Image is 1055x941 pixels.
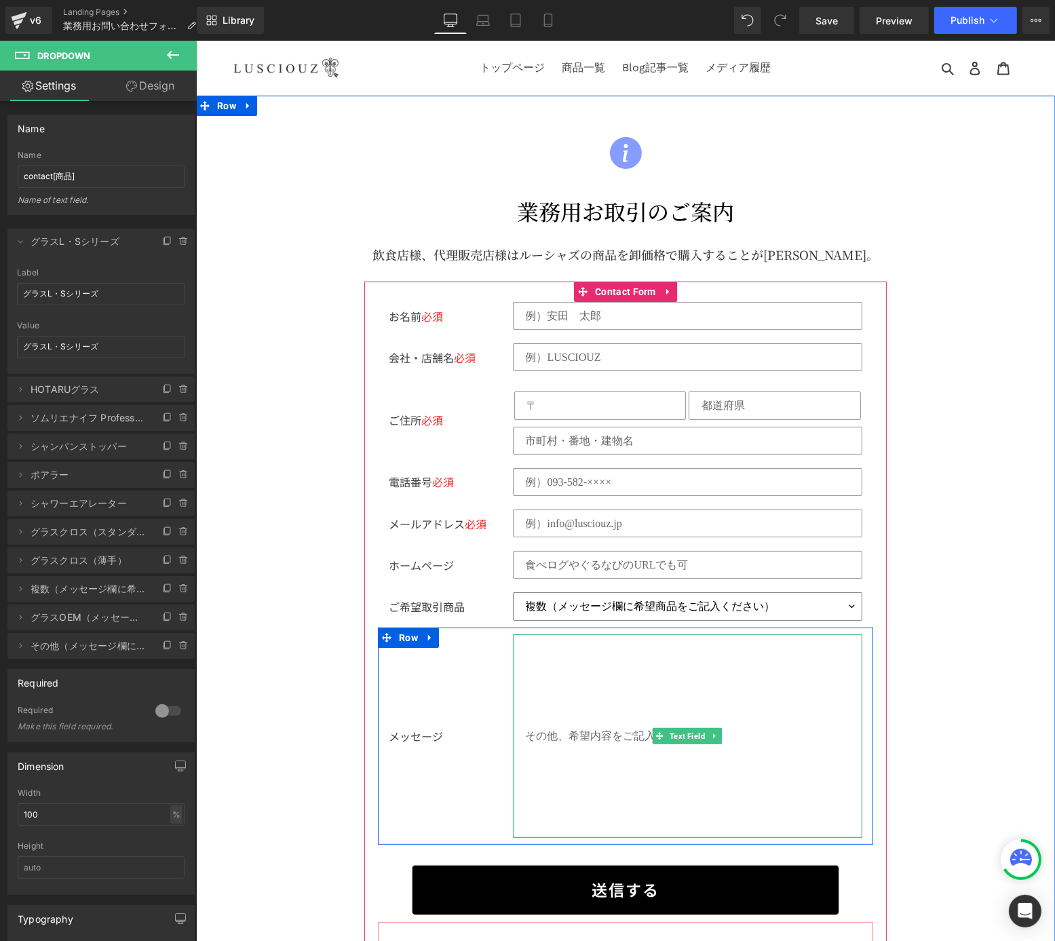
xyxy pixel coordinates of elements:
div: Name of text field. [18,195,185,214]
a: Landing Pages [63,7,207,18]
span: 必須 [236,433,258,449]
button: 送信する [216,824,643,875]
p: メールアドレス [193,475,295,491]
span: Preview [876,14,913,28]
span: Save [816,14,838,28]
a: Preview [860,7,929,34]
div: v6 [27,12,44,29]
input: 例）LUSCIOUZ [317,303,667,330]
span: Row [18,55,43,75]
a: Tablet [499,7,532,34]
span: シャンパンストッパー [31,434,145,459]
span: メディア履歴 [510,20,575,34]
span: Text Field [471,687,512,704]
a: Blog記事一覧 [420,17,500,37]
div: 業務用お取引のご案内 [168,136,691,197]
button: More [1022,7,1050,34]
div: ご希望取引商品 [193,558,295,574]
a: Laptop [467,7,499,34]
span: シャワーエアレーター [31,491,145,516]
a: New Library [197,7,264,34]
span: ポアラー [31,462,145,488]
button: Publish [934,7,1017,34]
div: Label [17,268,185,277]
p: メッセージ [193,687,295,704]
p: お名前 [193,267,295,284]
button: Redo [767,7,794,34]
div: Width [18,788,185,798]
span: 飲食店様、代理販売店様はルーシャズの商品を卸価格で購入することが[PERSON_NAME]。 [176,205,683,223]
a: Design [101,71,199,101]
div: Dimension [18,753,64,772]
input: 市町村・番地・建物名 [317,386,667,414]
a: Expand / Collapse [512,687,526,704]
div: Name [18,115,45,134]
span: Blog記事一覧 [427,20,493,34]
span: Publish [951,15,984,26]
span: HOTARUグラス [31,377,145,402]
input: auto [18,856,185,879]
span: グラスクロス（スタンダード） [31,519,145,545]
span: 複数（メッセージ欄に希望商品をご記入ください） [31,576,145,602]
span: グラスOEM（メッセージ欄に詳細をご記入ください） [31,604,145,630]
a: Expand / Collapse [43,55,61,75]
span: Dropdown [37,50,90,61]
span: Row [199,587,225,607]
div: Height [18,841,185,851]
input: 〒 [318,351,491,379]
input: 都道府県 [493,351,665,379]
button: Undo [734,7,761,34]
input: auto [18,803,185,826]
div: Value [17,321,185,330]
a: Mobile [532,7,564,34]
a: Expand / Collapse [463,241,481,261]
span: 商品一覧 [366,20,410,34]
input: 例）安田 太郎 [317,261,667,289]
span: グラスL・Sシリーズ [31,229,145,254]
span: 必須 [258,309,280,325]
a: v6 [5,7,52,34]
span: Library [223,14,254,26]
div: Required [18,670,58,689]
span: Contact Form [396,241,463,261]
a: Expand / Collapse [225,587,243,607]
span: その他（メッセージ欄に詳細をご記入ください） [31,633,145,659]
span: 必須 [225,267,247,284]
span: トップページ [284,20,349,34]
div: Required [18,705,142,719]
span: ソムリエナイフ Professional [31,405,145,431]
a: 商品一覧 [360,17,417,37]
p: 電話番号 [193,433,295,449]
a: Desktop [434,7,467,34]
span: 必須 [225,371,247,387]
img: Lusciouz公式オンラインストア [37,12,149,43]
div: % [170,805,183,824]
div: Typography [18,906,73,925]
a: トップページ [277,17,356,37]
input: 食べログやぐるなびのURLでも可 [317,510,667,538]
span: グラスクロス（薄手） [31,548,145,573]
div: Make this field required. [18,722,140,731]
p: 会社・店舗名 [193,309,295,325]
div: ホームページ [193,516,295,533]
span: 必須 [269,475,290,491]
input: 例）093-582-×××× [317,427,667,455]
a: メディア履歴 [503,17,582,37]
span: 業務用お問い合わせフォーム [63,20,181,31]
div: Open Intercom Messenger [1009,895,1041,927]
div: Name [18,151,185,160]
p: ご住所 [193,371,295,387]
input: 例）info@lusciouz.jp [317,469,667,497]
